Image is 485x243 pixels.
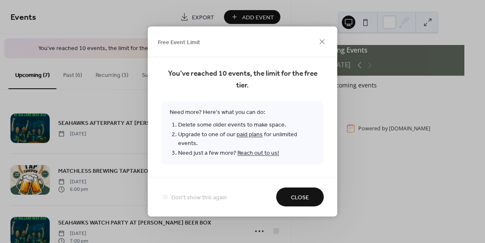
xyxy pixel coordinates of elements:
button: Close [276,188,324,206]
li: Need just a few more? [178,148,315,158]
a: paid plans [237,129,263,140]
li: Upgrade to one of our for unlimited events. [178,130,315,148]
span: Need more? Here's what you can do: [161,102,324,164]
span: Close [291,193,309,202]
span: Don't show this again [171,193,227,202]
a: Reach out to us! [237,148,279,159]
li: Delete some older events to make space. [178,120,315,130]
span: You've reached 10 events, the limit for the free tier. [161,68,324,92]
span: Free Event Limit [158,38,200,47]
